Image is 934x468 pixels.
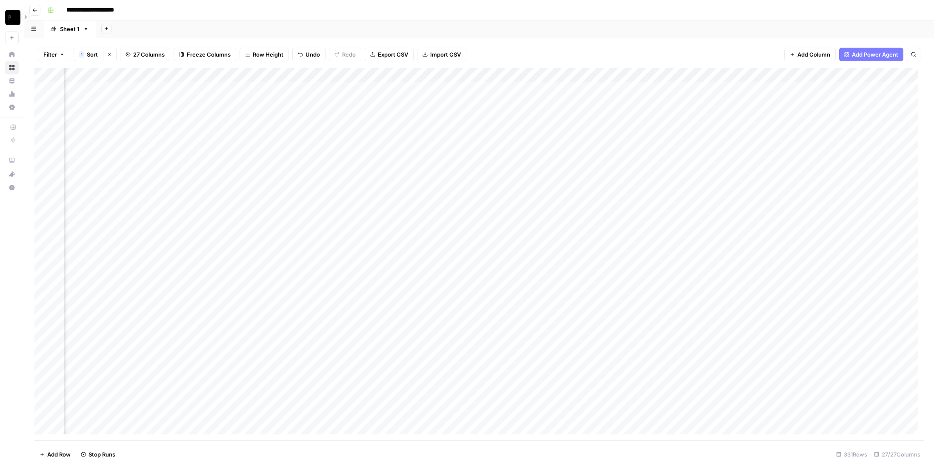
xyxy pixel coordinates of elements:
span: Sort [87,50,98,59]
span: Freeze Columns [187,50,231,59]
span: Filter [43,50,57,59]
span: 27 Columns [133,50,165,59]
button: Stop Runs [76,448,120,461]
div: Sheet 1 [60,25,80,33]
button: What's new? [5,167,19,181]
button: Add Column [784,48,836,61]
button: Add Power Agent [839,48,903,61]
span: Import CSV [430,50,461,59]
a: Usage [5,87,19,101]
a: AirOps Academy [5,154,19,167]
span: Undo [306,50,320,59]
button: Freeze Columns [174,48,236,61]
button: 27 Columns [120,48,170,61]
a: Browse [5,61,19,74]
img: Paragon Intel - Bill / Ty / Colby R&D Logo [5,10,20,25]
button: Add Row [34,448,76,461]
div: 27/27 Columns [871,448,924,461]
a: Your Data [5,74,19,88]
button: Undo [292,48,326,61]
button: Redo [329,48,361,61]
button: Row Height [240,48,289,61]
a: Home [5,48,19,61]
span: Row Height [253,50,283,59]
span: 1 [80,51,83,58]
span: Add Power Agent [852,50,898,59]
span: Stop Runs [89,450,115,459]
div: 331 Rows [833,448,871,461]
div: What's new? [6,168,18,180]
a: Settings [5,100,19,114]
a: Sheet 1 [43,20,96,37]
button: Help + Support [5,181,19,194]
span: Export CSV [378,50,408,59]
span: Add Row [47,450,71,459]
span: Add Column [797,50,830,59]
button: Filter [38,48,70,61]
button: 1Sort [74,48,103,61]
button: Export CSV [365,48,414,61]
div: 1 [79,51,84,58]
button: Import CSV [417,48,466,61]
button: Workspace: Paragon Intel - Bill / Ty / Colby R&D [5,7,19,28]
span: Redo [342,50,356,59]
